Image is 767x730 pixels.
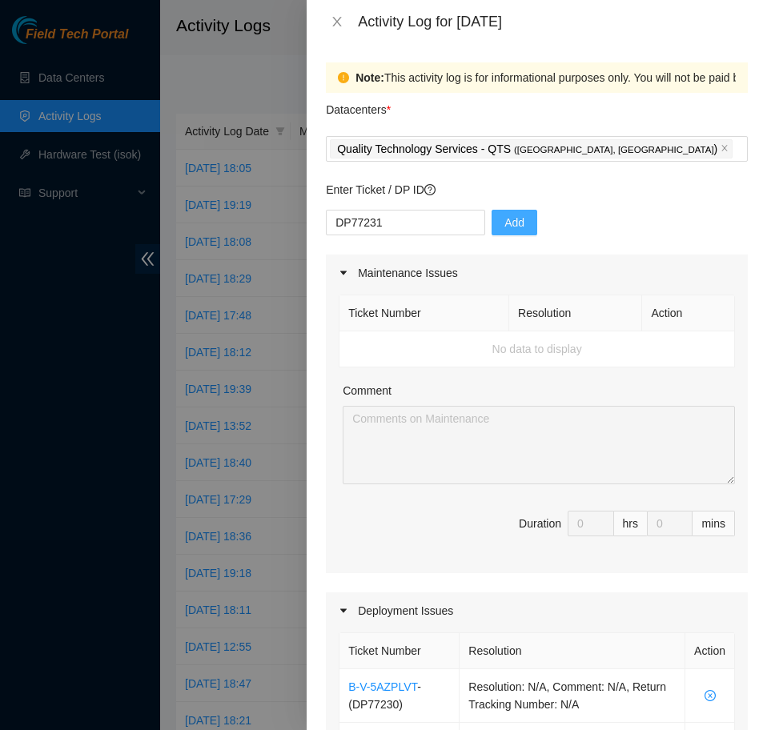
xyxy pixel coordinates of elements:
[492,210,537,235] button: Add
[460,633,685,669] th: Resolution
[339,606,348,616] span: caret-right
[343,406,735,484] textarea: Comment
[642,295,735,331] th: Action
[424,184,436,195] span: question-circle
[339,331,735,367] td: No data to display
[331,15,343,28] span: close
[519,515,561,532] div: Duration
[326,14,348,30] button: Close
[355,69,384,86] strong: Note:
[348,680,417,693] a: B-V-5AZPLVT
[326,255,748,291] div: Maintenance Issues
[358,13,748,30] div: Activity Log for [DATE]
[504,214,524,231] span: Add
[509,295,642,331] th: Resolution
[514,145,714,154] span: ( [GEOGRAPHIC_DATA], [GEOGRAPHIC_DATA]
[339,295,509,331] th: Ticket Number
[614,511,648,536] div: hrs
[326,93,391,118] p: Datacenters
[338,72,349,83] span: exclamation-circle
[339,268,348,278] span: caret-right
[693,511,735,536] div: mins
[326,181,748,199] p: Enter Ticket / DP ID
[339,633,460,669] th: Ticket Number
[694,690,725,701] span: close-circle
[343,382,392,399] label: Comment
[337,140,717,158] p: Quality Technology Services - QTS )
[685,633,735,669] th: Action
[460,669,685,723] td: Resolution: N/A, Comment: N/A, Return Tracking Number: N/A
[348,680,421,711] span: - ( DP77230 )
[721,144,729,154] span: close
[326,592,748,629] div: Deployment Issues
